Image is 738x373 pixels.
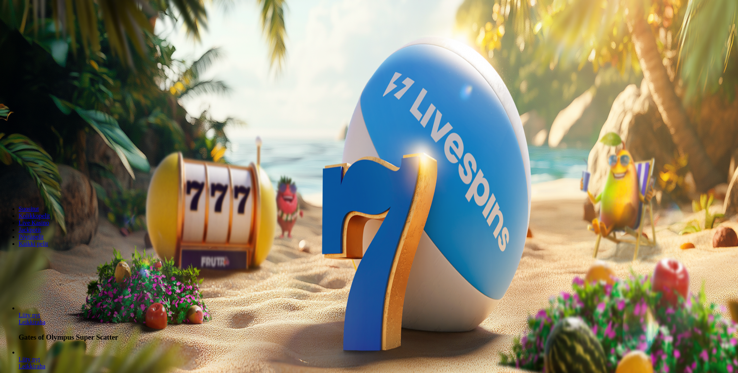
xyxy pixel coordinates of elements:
[3,192,735,247] nav: Lobby
[19,363,45,370] a: Rad Maxx
[19,312,40,318] a: Gates of Olympus Super Scatter
[19,240,48,247] a: Kaikki pelit
[3,192,735,262] header: Lobby
[19,356,40,363] span: Liity nyt
[19,333,735,342] h3: Gates of Olympus Super Scatter
[19,233,44,240] a: Pöytäpelit
[19,205,39,212] a: Suositut
[19,319,45,325] a: Gates of Olympus Super Scatter
[19,212,50,219] a: Kolikkopelit
[19,312,40,318] span: Liity nyt
[19,305,735,342] article: Gates of Olympus Super Scatter
[19,226,41,233] a: Jackpotit
[19,356,40,363] a: Rad Maxx
[19,219,49,226] a: Live Kasino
